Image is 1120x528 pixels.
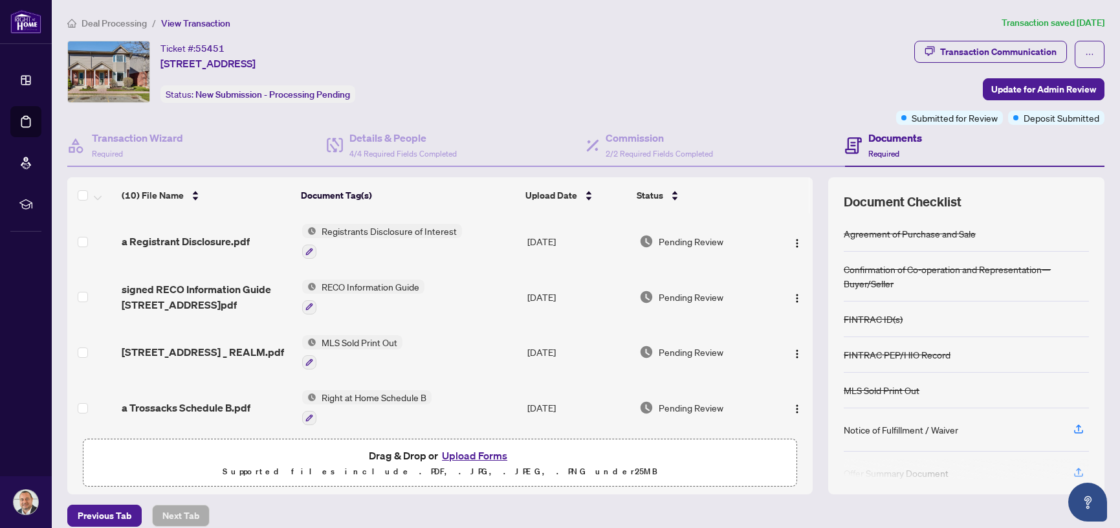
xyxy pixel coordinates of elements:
img: Document Status [639,345,653,359]
span: New Submission - Processing Pending [195,89,350,100]
button: Upload Forms [438,447,511,464]
span: View Transaction [161,17,230,29]
img: Logo [792,349,802,359]
td: [DATE] [522,214,633,269]
h4: Documents [868,130,922,146]
span: (10) File Name [122,188,184,203]
img: Logo [792,238,802,248]
div: Ticket #: [160,41,225,56]
button: Status IconRegistrants Disclosure of Interest [302,224,462,259]
div: MLS Sold Print Out [844,383,919,397]
span: MLS Sold Print Out [316,335,402,349]
span: 55451 [195,43,225,54]
button: Status IconRECO Information Guide [302,280,424,314]
span: Pending Review [659,401,723,415]
th: Upload Date [520,177,631,214]
button: Status IconRight at Home Schedule B [302,390,432,425]
th: Document Tag(s) [296,177,520,214]
th: (10) File Name [116,177,296,214]
button: Next Tab [152,505,210,527]
li: / [152,16,156,30]
div: Status: [160,85,355,103]
span: Deposit Submitted [1024,111,1099,125]
span: Status [637,188,663,203]
img: Status Icon [302,224,316,238]
button: Update for Admin Review [983,78,1104,100]
span: ellipsis [1085,50,1094,59]
span: 2/2 Required Fields Completed [606,149,713,159]
span: Upload Date [525,188,577,203]
button: Logo [787,397,807,418]
span: 4/4 Required Fields Completed [349,149,457,159]
img: logo [10,10,41,34]
div: Notice of Fulfillment / Waiver [844,423,958,437]
span: Drag & Drop or [369,447,511,464]
span: Document Checklist [844,193,961,211]
div: FINTRAC ID(s) [844,312,903,326]
button: Previous Tab [67,505,142,527]
span: Drag & Drop orUpload FormsSupported files include .PDF, .JPG, .JPEG, .PNG under25MB [83,439,796,487]
span: Pending Review [659,290,723,304]
span: Update for Admin Review [991,79,1096,100]
img: Document Status [639,290,653,304]
img: Status Icon [302,390,316,404]
h4: Transaction Wizard [92,130,183,146]
span: Submitted for Review [912,111,998,125]
img: Logo [792,404,802,414]
img: Document Status [639,234,653,248]
h4: Details & People [349,130,457,146]
img: Logo [792,293,802,303]
h4: Commission [606,130,713,146]
span: Deal Processing [82,17,147,29]
img: Status Icon [302,280,316,294]
div: Confirmation of Co-operation and Representation—Buyer/Seller [844,262,1089,291]
td: [DATE] [522,269,633,325]
button: Open asap [1068,483,1107,522]
button: Logo [787,342,807,362]
img: Profile Icon [14,490,38,514]
span: RECO Information Guide [316,280,424,294]
div: FINTRAC PEP/HIO Record [844,347,950,362]
img: Status Icon [302,335,316,349]
td: [DATE] [522,380,633,435]
p: Supported files include .PDF, .JPG, .JPEG, .PNG under 25 MB [91,464,789,479]
div: Transaction Communication [940,41,1057,62]
span: Pending Review [659,345,723,359]
span: a Registrant Disclosure.pdf [122,234,250,249]
span: Required [92,149,123,159]
span: Pending Review [659,234,723,248]
div: Agreement of Purchase and Sale [844,226,976,241]
span: Right at Home Schedule B [316,390,432,404]
button: Status IconMLS Sold Print Out [302,335,402,370]
span: a Trossacks Schedule B.pdf [122,400,250,415]
span: Previous Tab [78,505,131,526]
button: Transaction Communication [914,41,1067,63]
article: Transaction saved [DATE] [1002,16,1104,30]
span: Required [868,149,899,159]
span: [STREET_ADDRESS] _ REALM.pdf [122,344,284,360]
span: [STREET_ADDRESS] [160,56,256,71]
td: [DATE] [522,325,633,380]
button: Logo [787,231,807,252]
span: Registrants Disclosure of Interest [316,224,462,238]
span: home [67,19,76,28]
th: Status [631,177,771,214]
img: IMG-X12328966_1.jpg [68,41,149,102]
button: Logo [787,287,807,307]
img: Document Status [639,401,653,415]
span: signed RECO Information Guide [STREET_ADDRESS]pdf [122,281,292,313]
